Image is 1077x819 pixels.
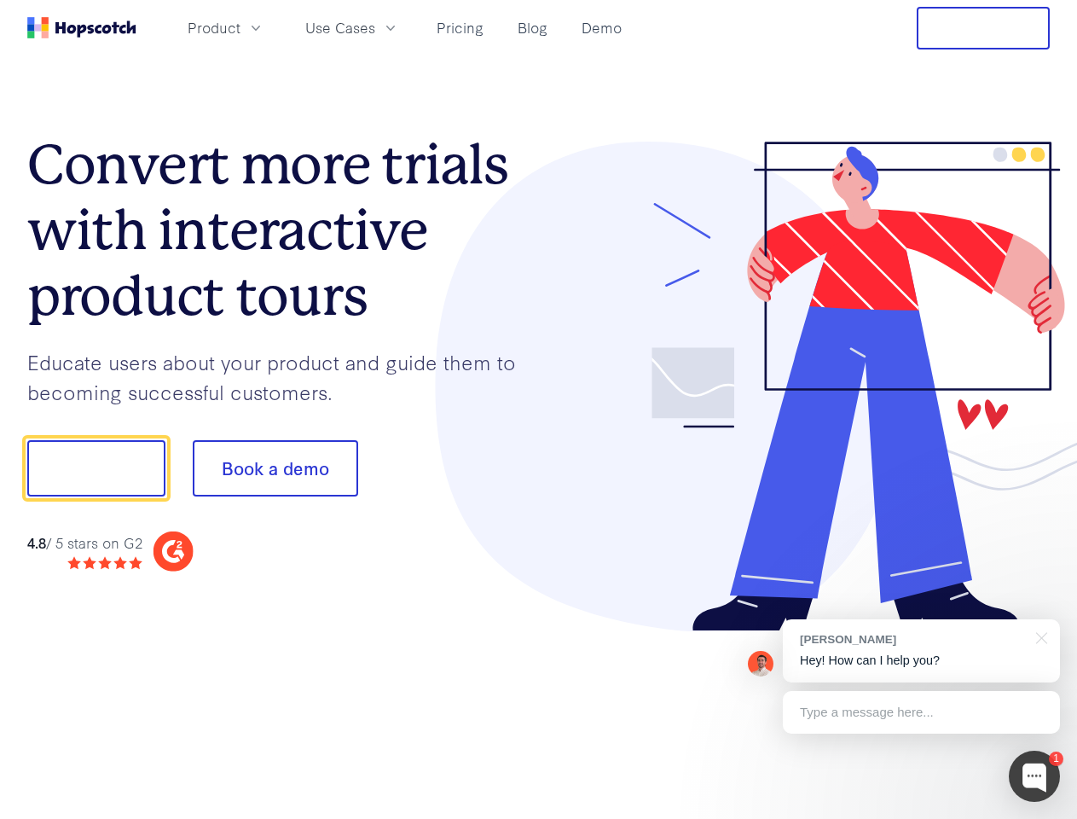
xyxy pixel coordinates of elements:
img: Mark Spera [748,651,773,677]
button: Use Cases [295,14,409,42]
p: Hey! How can I help you? [800,652,1043,670]
span: Product [188,17,240,38]
button: Book a demo [193,440,358,497]
a: Demo [575,14,628,42]
h1: Convert more trials with interactive product tours [27,132,539,328]
a: Home [27,17,136,38]
a: Pricing [430,14,490,42]
div: Type a message here... [783,691,1060,734]
strong: 4.8 [27,532,46,552]
button: Free Trial [917,7,1050,49]
div: 1 [1049,752,1063,766]
p: Educate users about your product and guide them to becoming successful customers. [27,347,539,406]
span: Use Cases [305,17,375,38]
a: Blog [511,14,554,42]
div: [PERSON_NAME] [800,631,1026,648]
button: Show me! [27,440,165,497]
div: / 5 stars on G2 [27,532,142,554]
button: Product [177,14,275,42]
